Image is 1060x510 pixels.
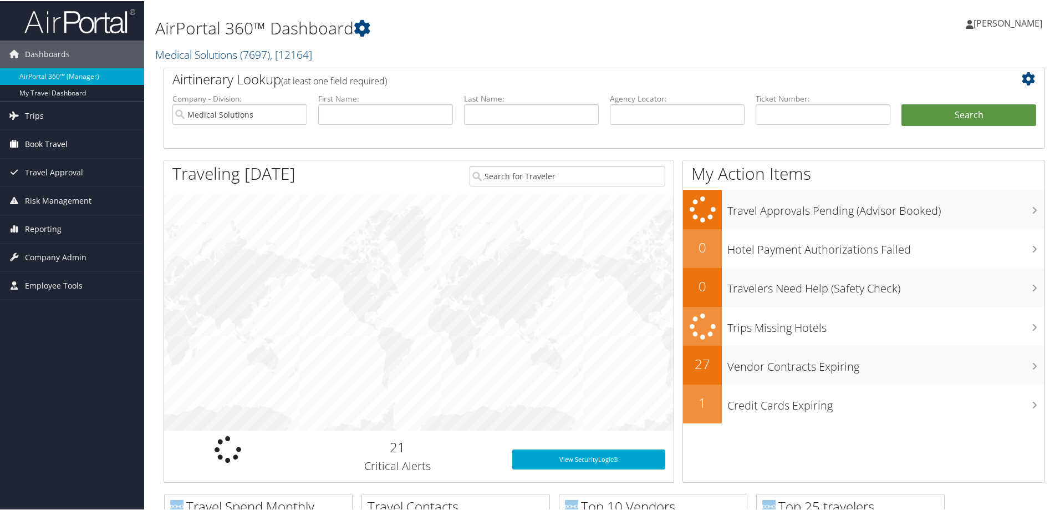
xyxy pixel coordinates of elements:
label: First Name: [318,92,453,103]
span: (at least one field required) [281,74,387,86]
h1: Traveling [DATE] [172,161,295,184]
span: [PERSON_NAME] [974,16,1042,28]
h2: 1 [683,392,722,411]
img: airportal-logo.png [24,7,135,33]
h3: Vendor Contracts Expiring [727,352,1044,373]
label: Ticket Number: [756,92,890,103]
a: Travel Approvals Pending (Advisor Booked) [683,189,1044,228]
span: Reporting [25,214,62,242]
h3: Hotel Payment Authorizations Failed [727,235,1044,256]
label: Company - Division: [172,92,307,103]
h3: Critical Alerts [300,457,496,473]
h2: 21 [300,437,496,456]
a: View SecurityLogic® [512,448,665,468]
span: Travel Approval [25,158,83,185]
a: [PERSON_NAME] [966,6,1053,39]
span: Trips [25,101,44,129]
input: Search for Traveler [470,165,665,185]
h2: 27 [683,354,722,372]
span: Risk Management [25,186,91,214]
h3: Travelers Need Help (Safety Check) [727,274,1044,295]
a: 1Credit Cards Expiring [683,383,1044,422]
label: Last Name: [464,92,599,103]
a: Trips Missing Hotels [683,306,1044,345]
span: ( 7697 ) [240,46,270,61]
h2: Airtinerary Lookup [172,69,963,88]
span: Dashboards [25,39,70,67]
h3: Trips Missing Hotels [727,314,1044,335]
span: Book Travel [25,129,68,157]
a: Medical Solutions [155,46,312,61]
label: Agency Locator: [610,92,745,103]
h3: Travel Approvals Pending (Advisor Booked) [727,196,1044,218]
h2: 0 [683,237,722,256]
h1: AirPortal 360™ Dashboard [155,16,754,39]
h3: Credit Cards Expiring [727,391,1044,412]
button: Search [901,103,1036,125]
span: , [ 12164 ] [270,46,312,61]
a: 27Vendor Contracts Expiring [683,345,1044,383]
a: 0Travelers Need Help (Safety Check) [683,267,1044,306]
a: 0Hotel Payment Authorizations Failed [683,228,1044,267]
span: Employee Tools [25,271,83,299]
h2: 0 [683,276,722,295]
span: Company Admin [25,243,86,270]
h1: My Action Items [683,161,1044,184]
